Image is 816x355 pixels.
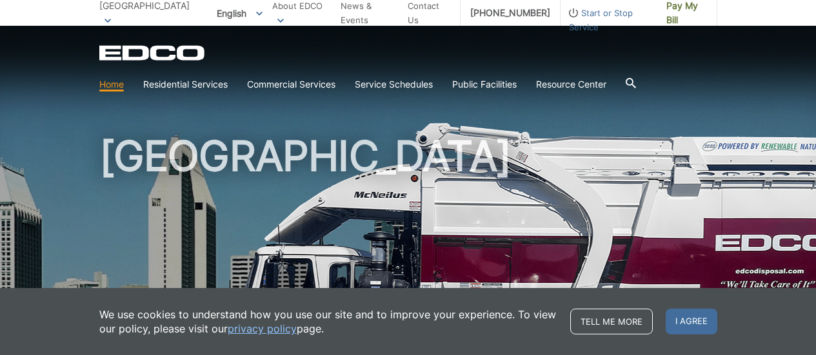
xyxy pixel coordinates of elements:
a: Home [99,77,124,91]
span: English [207,3,272,24]
a: Tell me more [570,309,653,334]
p: We use cookies to understand how you use our site and to improve your experience. To view our pol... [99,307,557,336]
a: Service Schedules [355,77,433,91]
a: EDCD logo. Return to the homepage. [99,45,206,61]
a: Commercial Services [247,77,335,91]
a: privacy policy [228,321,297,336]
span: I agree [666,309,717,334]
a: Public Facilities [452,77,517,91]
a: Resource Center [536,77,606,91]
a: Residential Services [143,77,228,91]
